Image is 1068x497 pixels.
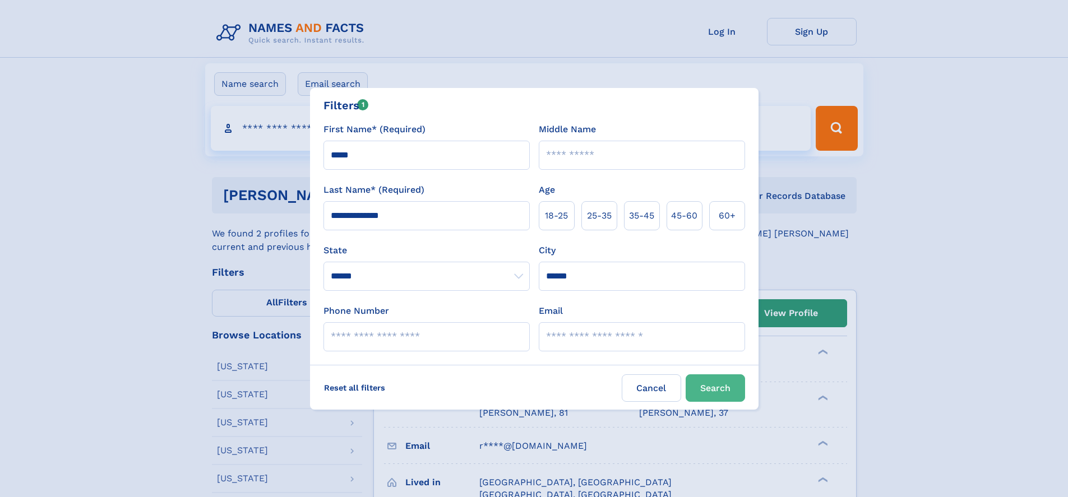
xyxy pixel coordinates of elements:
[317,374,392,401] label: Reset all filters
[323,304,389,318] label: Phone Number
[629,209,654,222] span: 35‑45
[539,244,556,257] label: City
[323,183,424,197] label: Last Name* (Required)
[671,209,697,222] span: 45‑60
[323,97,369,114] div: Filters
[719,209,736,222] span: 60+
[323,244,530,257] label: State
[539,183,555,197] label: Age
[323,123,426,136] label: First Name* (Required)
[545,209,568,222] span: 18‑25
[539,304,563,318] label: Email
[587,209,612,222] span: 25‑35
[539,123,596,136] label: Middle Name
[622,374,681,402] label: Cancel
[686,374,745,402] button: Search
